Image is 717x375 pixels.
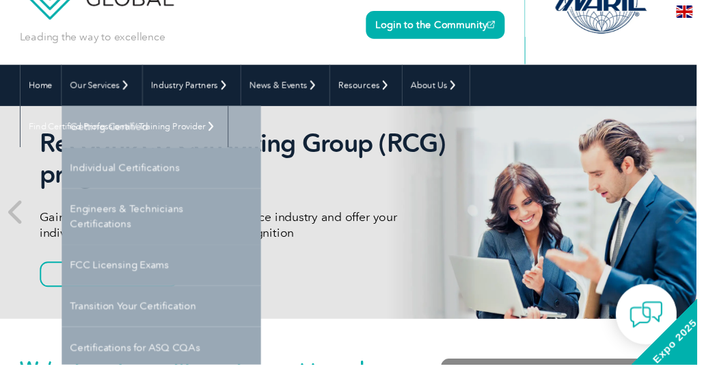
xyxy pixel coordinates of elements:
a: FCC Licensing Exams [64,251,269,294]
a: Engineers & Technicians Certifications [64,194,269,251]
a: Find Certified Professional / Training Provider [21,109,234,151]
a: Transition Your Certification [64,294,269,336]
a: Learn More [41,269,183,295]
img: en [696,5,713,18]
a: Industry Partners [147,66,247,109]
img: contact-chat.png [648,307,682,341]
img: open_square.png [502,21,509,29]
a: Home [21,66,63,109]
a: News & Events [248,66,339,109]
a: Individual Certifications [64,151,269,194]
a: Login to the Community [377,11,519,40]
a: About Us [414,66,483,109]
h2: Recognized Consulting Group (RCG) program [41,131,461,194]
p: Leading the way to excellence [21,30,170,45]
a: Our Services [64,66,146,109]
a: Resources [340,66,414,109]
p: Gain global recognition in the compliance industry and offer your individual consultants professi... [41,215,461,248]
